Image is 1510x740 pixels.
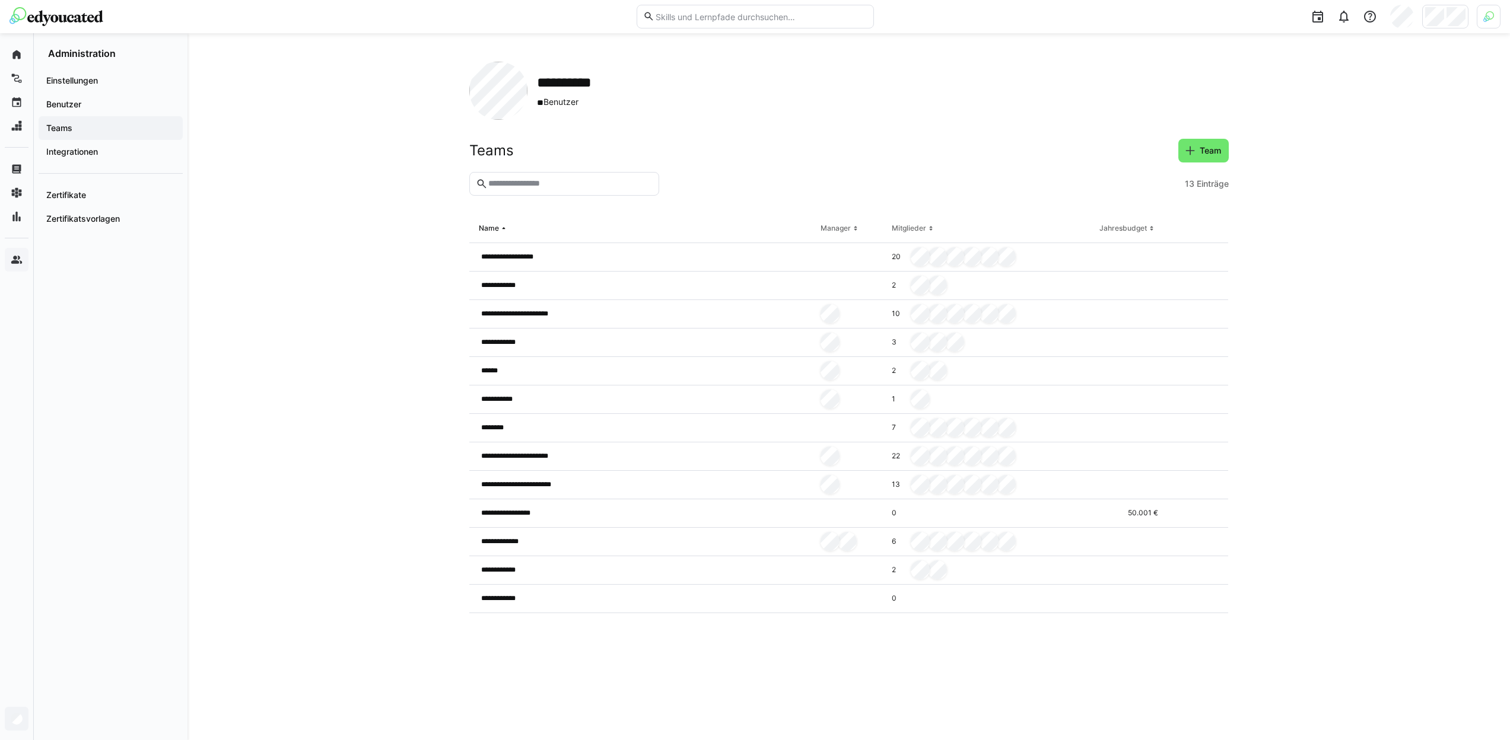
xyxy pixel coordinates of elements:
h2: Teams [469,142,514,160]
span: 2 [892,280,906,290]
span: 6 [892,537,906,546]
span: Einträge [1197,178,1229,190]
span: 3 [892,337,906,347]
div: Name [479,224,499,233]
span: 20 [892,252,906,261]
span: 50.001 € [1128,508,1158,518]
span: 0 [892,594,906,603]
span: 7 [892,423,906,432]
span: 13 [892,480,906,489]
span: 1 [892,394,906,404]
div: Jahresbudget [1099,224,1147,233]
div: Mitglieder [892,224,926,233]
div: Manager [821,224,851,233]
span: Benutzer [537,96,616,109]
span: 10 [892,309,906,318]
span: Team [1198,145,1223,157]
span: 0 [892,508,906,518]
span: 2 [892,565,906,575]
button: Team [1178,139,1229,162]
span: 13 [1185,178,1194,190]
span: 22 [892,451,906,461]
span: 2 [892,366,906,375]
input: Skills und Lernpfade durchsuchen… [654,11,867,22]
